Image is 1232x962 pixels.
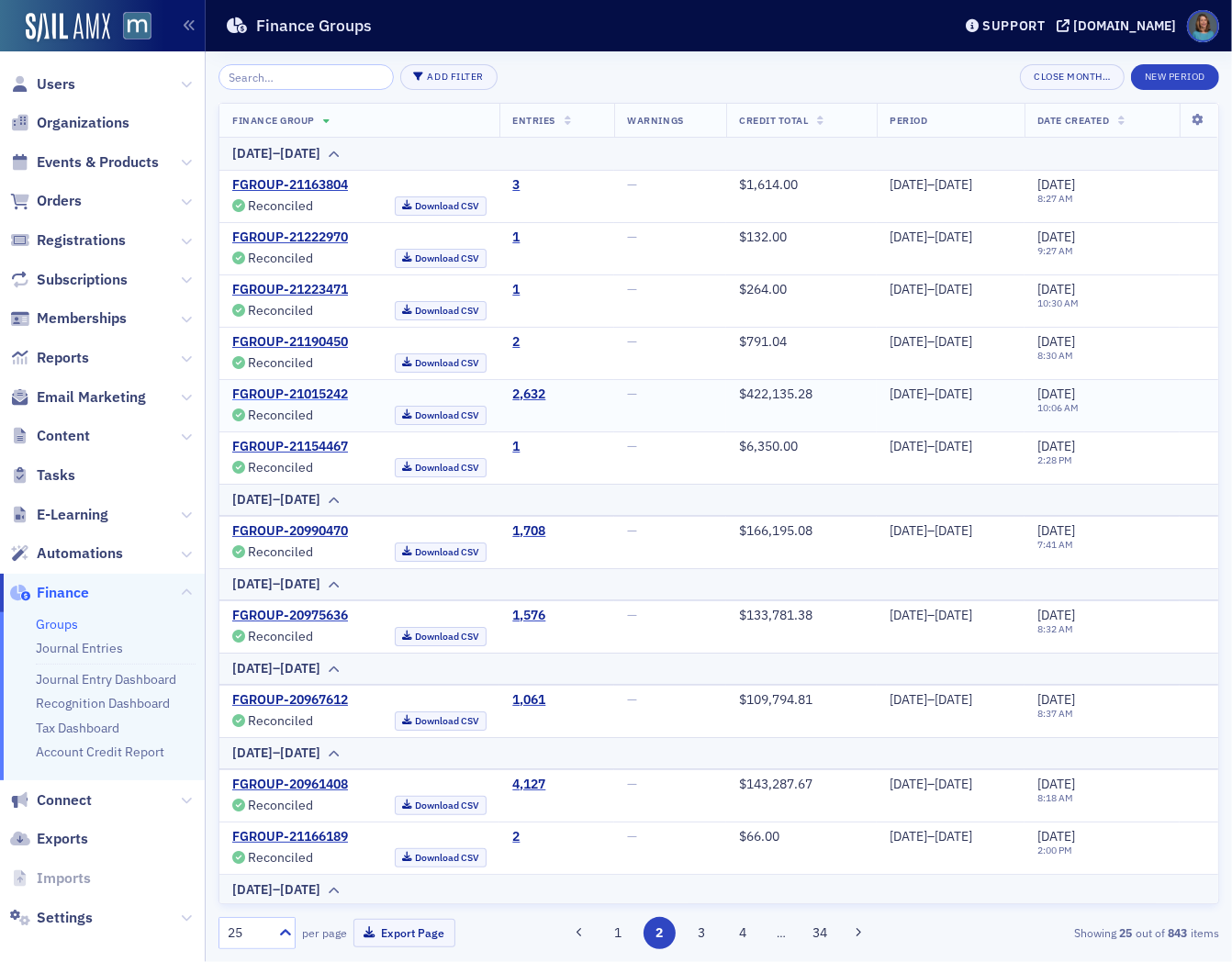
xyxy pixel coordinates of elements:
[232,880,320,900] div: [DATE]–[DATE]
[627,176,637,193] span: —
[890,608,1012,624] div: [DATE]–[DATE]
[739,333,787,350] span: $791.04
[37,270,128,290] span: Subscriptions
[36,720,119,736] a: Tax Dashboard
[232,575,320,594] div: [DATE]–[DATE]
[36,671,176,688] a: Journal Entry Dashboard
[890,692,1012,709] div: [DATE]–[DATE]
[10,308,127,329] a: Memberships
[249,306,314,316] div: Reconciled
[1037,192,1073,205] time: 8:27 AM
[26,13,110,42] img: SailAMX
[232,608,348,624] a: FGROUP-20975636
[627,691,637,708] span: —
[739,386,812,402] span: $422,135.28
[37,348,89,368] span: Reports
[10,505,108,525] a: E-Learning
[249,201,314,211] div: Reconciled
[627,522,637,539] span: —
[890,334,1012,351] div: [DATE]–[DATE]
[37,908,93,928] span: Settings
[10,543,123,564] a: Automations
[37,113,129,133] span: Organizations
[644,917,676,949] button: 2
[739,776,812,792] span: $143,287.67
[512,114,555,127] span: Entries
[37,191,82,211] span: Orders
[249,547,314,557] div: Reconciled
[10,387,146,408] a: Email Marketing
[890,829,1012,845] div: [DATE]–[DATE]
[627,229,637,245] span: —
[10,908,93,928] a: Settings
[395,406,487,425] a: Download CSV
[10,426,90,446] a: Content
[727,917,759,949] button: 4
[1037,349,1073,362] time: 8:30 AM
[1037,333,1075,350] span: [DATE]
[37,543,123,564] span: Automations
[37,230,126,251] span: Registrations
[1037,844,1072,856] time: 2:00 PM
[512,523,545,540] div: 1,708
[512,608,545,624] a: 1,576
[1037,114,1109,127] span: Date Created
[302,924,347,941] label: per page
[1037,296,1079,309] time: 10:30 AM
[739,522,812,539] span: $166,195.08
[890,386,1012,403] div: [DATE]–[DATE]
[232,282,348,298] a: FGROUP-21223471
[36,640,123,656] a: Journal Entries
[232,177,348,194] a: FGROUP-21163804
[249,253,314,263] div: Reconciled
[10,583,89,603] a: Finance
[395,301,487,320] a: Download CSV
[249,632,314,642] div: Reconciled
[1116,924,1136,941] strong: 25
[232,659,320,678] div: [DATE]–[DATE]
[10,152,159,173] a: Events & Products
[739,114,808,127] span: Credit Total
[37,465,75,486] span: Tasks
[739,281,787,297] span: $264.00
[1187,10,1219,42] span: Profile
[739,176,798,193] span: $1,614.00
[37,152,159,173] span: Events & Products
[232,692,348,709] a: FGROUP-20967612
[627,607,637,623] span: —
[512,829,520,845] a: 2
[512,177,520,194] a: 3
[512,386,545,403] a: 2,632
[36,744,164,760] a: Account Credit Report
[10,829,88,849] a: Exports
[232,439,348,455] a: FGROUP-21154467
[110,12,151,43] a: View Homepage
[1037,522,1075,539] span: [DATE]
[1037,438,1075,454] span: [DATE]
[1037,776,1075,792] span: [DATE]
[890,229,1012,246] div: [DATE]–[DATE]
[37,308,127,329] span: Memberships
[1037,538,1073,551] time: 7:41 AM
[739,607,812,623] span: $133,781.38
[512,439,520,455] div: 1
[37,505,108,525] span: E-Learning
[1037,386,1075,402] span: [DATE]
[890,439,1012,455] div: [DATE]–[DATE]
[512,334,520,351] a: 2
[232,144,320,163] div: [DATE]–[DATE]
[232,386,348,403] a: FGROUP-21015242
[627,281,637,297] span: —
[37,583,89,603] span: Finance
[1020,64,1124,90] button: Close Month…
[890,177,1012,194] div: [DATE]–[DATE]
[395,848,487,867] a: Download CSV
[739,438,798,454] span: $6,350.00
[1037,691,1075,708] span: [DATE]
[395,796,487,815] a: Download CSV
[1037,281,1075,297] span: [DATE]
[232,829,348,845] a: FGROUP-21166189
